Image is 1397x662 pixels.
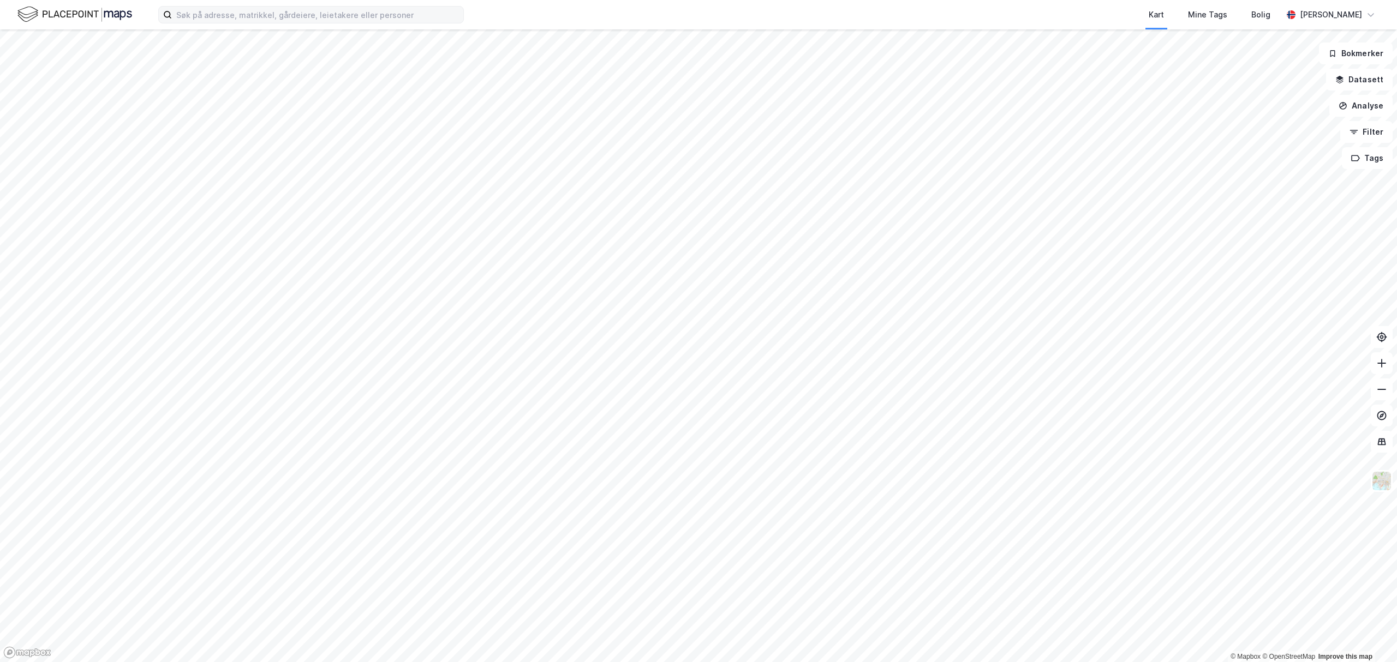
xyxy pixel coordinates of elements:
[3,646,51,659] a: Mapbox homepage
[17,5,132,24] img: logo.f888ab2527a4732fd821a326f86c7f29.svg
[1342,610,1397,662] div: Kontrollprogram for chat
[1342,610,1397,662] iframe: Chat Widget
[1371,471,1392,491] img: Z
[1342,147,1393,169] button: Tags
[1340,121,1393,143] button: Filter
[1231,653,1261,660] a: Mapbox
[1319,43,1393,64] button: Bokmerker
[1188,8,1227,21] div: Mine Tags
[1251,8,1270,21] div: Bolig
[1318,653,1372,660] a: Improve this map
[172,7,463,23] input: Søk på adresse, matrikkel, gårdeiere, leietakere eller personer
[1262,653,1315,660] a: OpenStreetMap
[1300,8,1362,21] div: [PERSON_NAME]
[1326,69,1393,91] button: Datasett
[1149,8,1164,21] div: Kart
[1329,95,1393,117] button: Analyse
